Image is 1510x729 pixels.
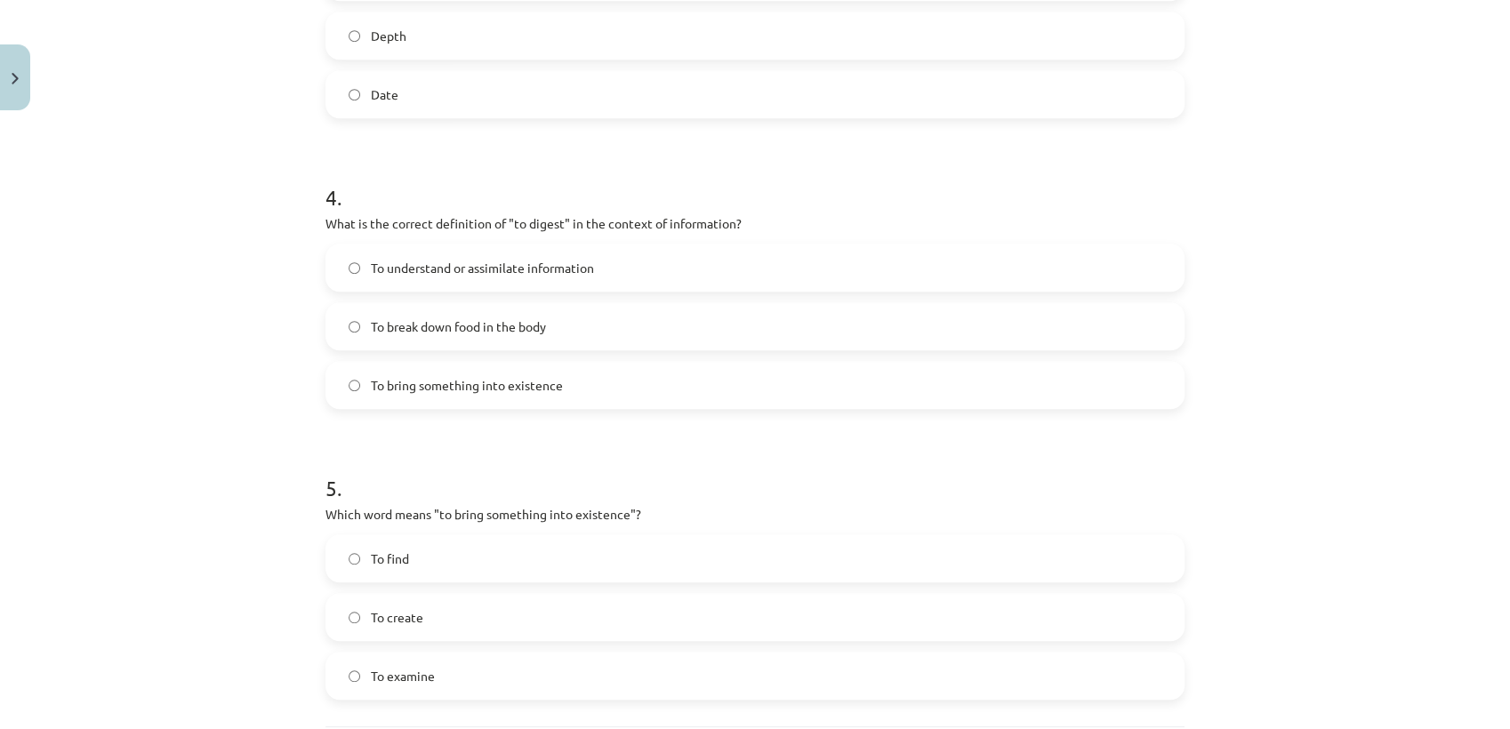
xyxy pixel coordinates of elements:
span: Date [371,85,398,104]
input: To find [349,553,360,565]
span: Depth [371,27,406,45]
input: To examine [349,670,360,682]
h1: 4 . [325,154,1185,209]
p: Which word means "to bring something into existence"? [325,505,1185,524]
span: To understand or assimilate information [371,259,594,277]
h1: 5 . [325,445,1185,500]
img: icon-close-lesson-0947bae3869378f0d4975bcd49f059093ad1ed9edebbc8119c70593378902aed.svg [12,73,19,84]
input: Depth [349,30,360,42]
input: To break down food in the body [349,321,360,332]
span: To break down food in the body [371,317,546,336]
p: What is the correct definition of "to digest" in the context of information? [325,214,1185,233]
input: Date [349,89,360,100]
span: To create [371,608,423,627]
input: To understand or assimilate information [349,262,360,274]
span: To find [371,549,409,568]
input: To bring something into existence [349,380,360,391]
input: To create [349,612,360,623]
span: To examine [371,667,435,685]
span: To bring something into existence [371,376,563,395]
